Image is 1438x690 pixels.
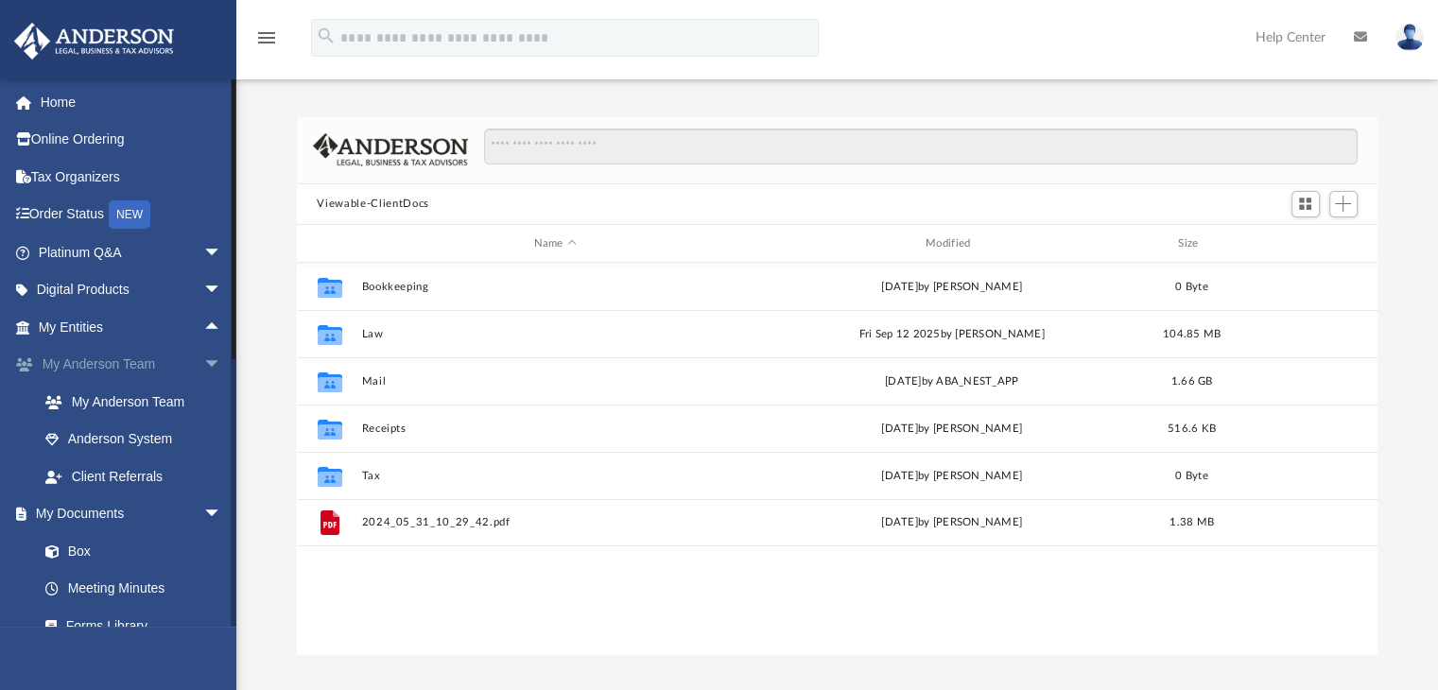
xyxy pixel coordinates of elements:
[203,495,241,534] span: arrow_drop_down
[757,279,1145,296] div: [DATE] by [PERSON_NAME]
[13,83,251,121] a: Home
[297,263,1378,654] div: grid
[1162,329,1220,339] span: 104.85 MB
[316,26,337,46] i: search
[1291,191,1320,217] button: Switch to Grid View
[1175,282,1208,292] span: 0 Byte
[26,457,251,495] a: Client Referrals
[9,23,180,60] img: Anderson Advisors Platinum Portal
[203,346,241,385] span: arrow_drop_down
[26,383,241,421] a: My Anderson Team
[1167,423,1215,434] span: 516.6 KB
[1169,518,1214,528] span: 1.38 MB
[13,308,251,346] a: My Entitiesarrow_drop_up
[361,281,749,293] button: Bookkeeping
[1153,235,1229,252] div: Size
[361,375,749,388] button: Mail
[26,607,232,645] a: Forms Library
[109,200,150,229] div: NEW
[13,233,251,271] a: Platinum Q&Aarrow_drop_down
[1329,191,1358,217] button: Add
[757,326,1145,343] div: Fri Sep 12 2025 by [PERSON_NAME]
[757,468,1145,485] div: [DATE] by [PERSON_NAME]
[26,532,232,570] a: Box
[1175,471,1208,481] span: 0 Byte
[13,196,251,234] a: Order StatusNEW
[203,271,241,310] span: arrow_drop_down
[757,235,1146,252] div: Modified
[26,570,241,608] a: Meeting Minutes
[361,517,749,529] button: 2024_05_31_10_29_42.pdf
[361,470,749,482] button: Tax
[304,235,352,252] div: id
[203,308,241,347] span: arrow_drop_up
[13,495,241,533] a: My Documentsarrow_drop_down
[484,129,1357,164] input: Search files and folders
[360,235,749,252] div: Name
[13,271,251,309] a: Digital Productsarrow_drop_down
[757,421,1145,438] div: [DATE] by [PERSON_NAME]
[757,515,1145,532] div: [DATE] by [PERSON_NAME]
[13,121,251,159] a: Online Ordering
[1170,376,1212,387] span: 1.66 GB
[757,373,1145,390] div: [DATE] by ABA_NEST_APP
[26,421,251,458] a: Anderson System
[13,346,251,384] a: My Anderson Teamarrow_drop_down
[1238,235,1370,252] div: id
[317,196,428,213] button: Viewable-ClientDocs
[361,423,749,435] button: Receipts
[1395,24,1424,51] img: User Pic
[255,26,278,49] i: menu
[203,233,241,272] span: arrow_drop_down
[13,158,251,196] a: Tax Organizers
[361,328,749,340] button: Law
[255,36,278,49] a: menu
